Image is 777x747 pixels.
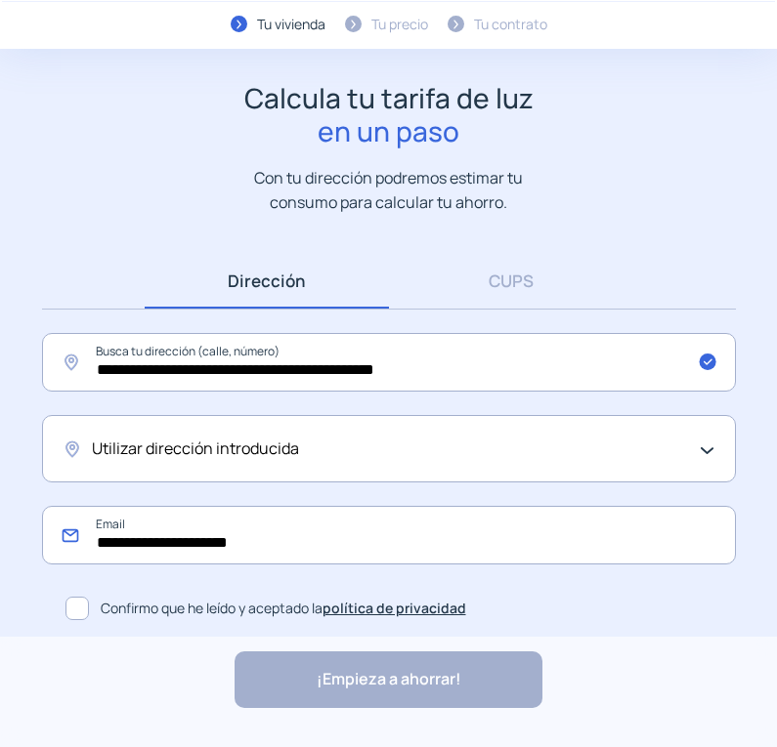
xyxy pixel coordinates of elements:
[235,166,542,214] p: Con tu dirección podremos estimar tu consumo para calcular tu ahorro.
[244,115,534,148] span: en un paso
[474,14,547,35] div: Tu contrato
[257,14,325,35] div: Tu vivienda
[371,14,428,35] div: Tu precio
[389,253,633,309] a: CUPS
[92,436,299,462] span: Utilizar dirección introducida
[101,598,466,619] span: Confirmo que he leído y aceptado la
[323,599,466,617] a: política de privacidad
[244,82,534,147] h1: Calcula tu tarifa de luz
[145,253,389,309] a: Dirección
